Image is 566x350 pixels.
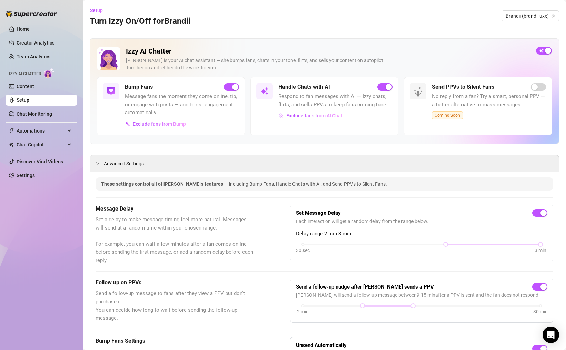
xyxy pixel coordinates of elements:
[296,342,347,348] strong: Unsend Automatically
[17,54,50,59] a: Team Analytics
[101,181,224,187] span: These settings control all of [PERSON_NAME]'s features
[17,125,66,136] span: Automations
[97,47,120,70] img: Izzy AI Chatter
[96,337,256,345] h5: Bump Fans Settings
[296,284,434,290] strong: Send a follow-up nudge after [PERSON_NAME] sends a PPV
[9,71,41,77] span: Izzy AI Chatter
[125,121,130,126] img: svg%3e
[296,246,310,254] div: 30 sec
[506,11,555,21] span: Brandii (brandiiluxx)
[9,142,13,147] img: Chat Copilot
[551,14,555,18] span: team
[414,87,425,98] img: silent-fans-ppv-o-N6Mmdf.svg
[17,139,66,150] span: Chat Copilot
[96,216,256,264] span: Set a delay to make message timing feel more natural. Messages will send at a random time within ...
[90,8,103,13] span: Setup
[44,68,54,78] img: AI Chatter
[286,113,342,118] span: Exclude fans from AI Chat
[96,159,104,167] div: expanded
[17,159,63,164] a: Discover Viral Videos
[133,121,186,127] span: Exclude fans from Bump
[104,160,144,167] span: Advanced Settings
[296,210,341,216] strong: Set Message Delay
[90,5,108,16] button: Setup
[296,291,547,299] span: [PERSON_NAME] will send a follow-up message between 9 - 15 min after a PPV is sent and the fan do...
[96,290,256,322] span: Send a follow-up message to fans after they view a PPV but don't purchase it. You can decide how ...
[224,181,387,187] span: — including Bump Fans, Handle Chats with AI, and Send PPVs to Silent Fans.
[432,111,463,119] span: Coming Soon
[126,57,530,71] div: [PERSON_NAME] is your AI chat assistant — she bumps fans, chats in your tone, flirts, and sells y...
[17,26,30,32] a: Home
[432,83,494,91] h5: Send PPVs to Silent Fans
[125,93,239,117] span: Message fans the moment they come online, tip, or engage with posts — and boost engagement automa...
[260,87,269,95] img: svg%3e
[432,93,546,109] span: No reply from a fan? Try a smart, personal PPV — a better alternative to mass messages.
[17,111,52,117] a: Chat Monitoring
[278,93,393,109] span: Respond to fan messages with AI — Izzy chats, flirts, and sells PPVs to keep fans coming back.
[96,279,256,287] h5: Follow up on PPVs
[90,16,190,27] h3: Turn Izzy On/Off for Brandii
[296,217,547,225] span: Each interaction will get a random delay from the range below.
[543,327,559,343] div: Open Intercom Messenger
[96,205,256,213] h5: Message Delay
[107,87,115,95] img: svg%3e
[126,47,530,56] h2: Izzy AI Chatter
[6,10,57,17] img: logo-BBDzfeDw.svg
[279,113,284,118] img: svg%3e
[17,97,29,103] a: Setup
[533,308,548,315] div: 30 min
[278,110,343,121] button: Exclude fans from AI Chat
[17,84,34,89] a: Content
[278,83,330,91] h5: Handle Chats with AI
[17,37,72,48] a: Creator Analytics
[125,83,153,91] h5: Bump Fans
[535,246,546,254] div: 3 min
[296,230,547,238] span: Delay range: 2 min - 3 min
[297,308,309,315] div: 2 min
[125,118,186,129] button: Exclude fans from Bump
[9,128,14,134] span: thunderbolt
[96,161,100,165] span: expanded
[17,173,35,178] a: Settings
